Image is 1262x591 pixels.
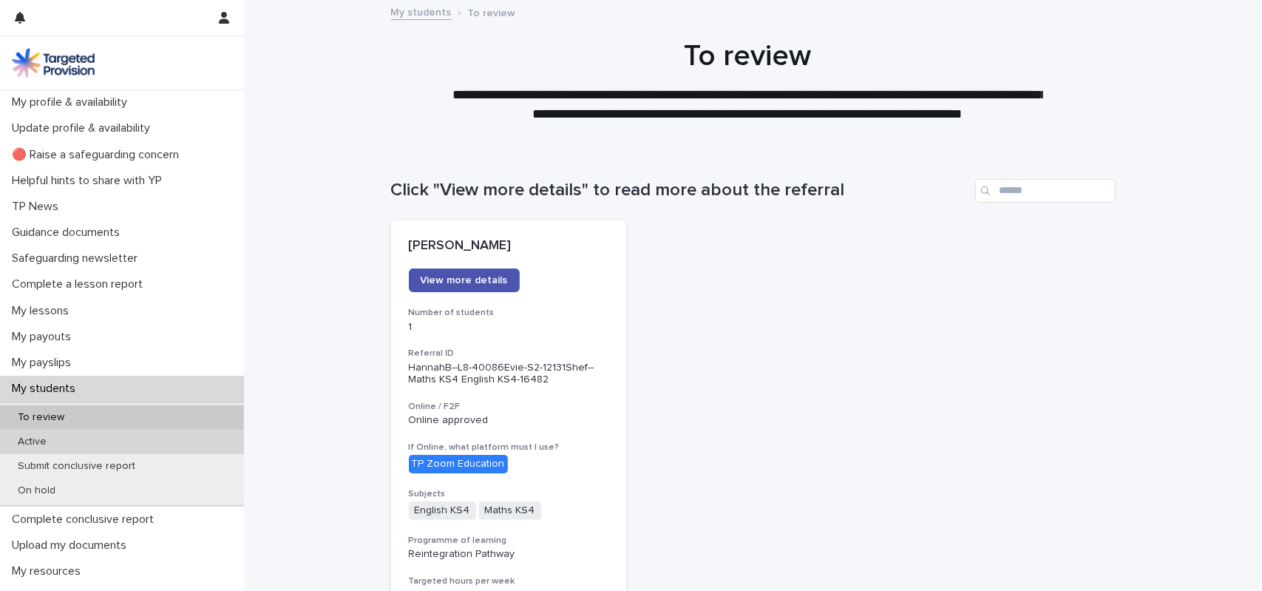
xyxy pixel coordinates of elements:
[6,538,138,553] p: Upload my documents
[12,48,95,78] img: M5nRWzHhSzIhMunXDL62
[6,513,166,527] p: Complete conclusive report
[6,411,76,424] p: To review
[409,535,609,547] h3: Programme of learning
[409,575,609,587] h3: Targeted hours per week
[409,321,609,334] p: 1
[6,484,67,497] p: On hold
[409,401,609,413] h3: Online / F2F
[409,362,609,387] p: HannahB--L8-40086Evie-S2-12131Shef--Maths KS4 English KS4-16482
[6,95,139,109] p: My profile & availability
[6,330,83,344] p: My payouts
[6,226,132,240] p: Guidance documents
[6,200,70,214] p: TP News
[409,269,520,292] a: View more details
[409,455,508,473] div: TP Zoom Education
[409,238,609,254] p: [PERSON_NAME]
[385,38,1110,74] h1: To review
[409,488,609,500] h3: Subjects
[409,548,609,561] p: Reintegration Pathway
[6,148,191,162] p: 🔴 Raise a safeguarding concern
[6,460,147,473] p: Submit conclusive report
[6,356,83,370] p: My payslips
[409,348,609,359] h3: Referral ID
[468,4,516,20] p: To review
[391,3,452,20] a: My students
[6,121,162,135] p: Update profile & availability
[479,501,541,520] span: Maths KS4
[6,277,155,291] p: Complete a lesson report
[409,501,476,520] span: English KS4
[421,275,508,286] span: View more details
[409,414,609,427] p: Online approved
[6,564,92,578] p: My resources
[409,442,609,453] h3: If Online, what platform must I use?
[391,180,969,201] h1: Click "View more details" to read more about the referral
[6,304,81,318] p: My lessons
[975,179,1116,203] input: Search
[6,436,58,448] p: Active
[6,251,149,266] p: Safeguarding newsletter
[6,174,174,188] p: Helpful hints to share with YP
[6,382,87,396] p: My students
[409,307,609,319] h3: Number of students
